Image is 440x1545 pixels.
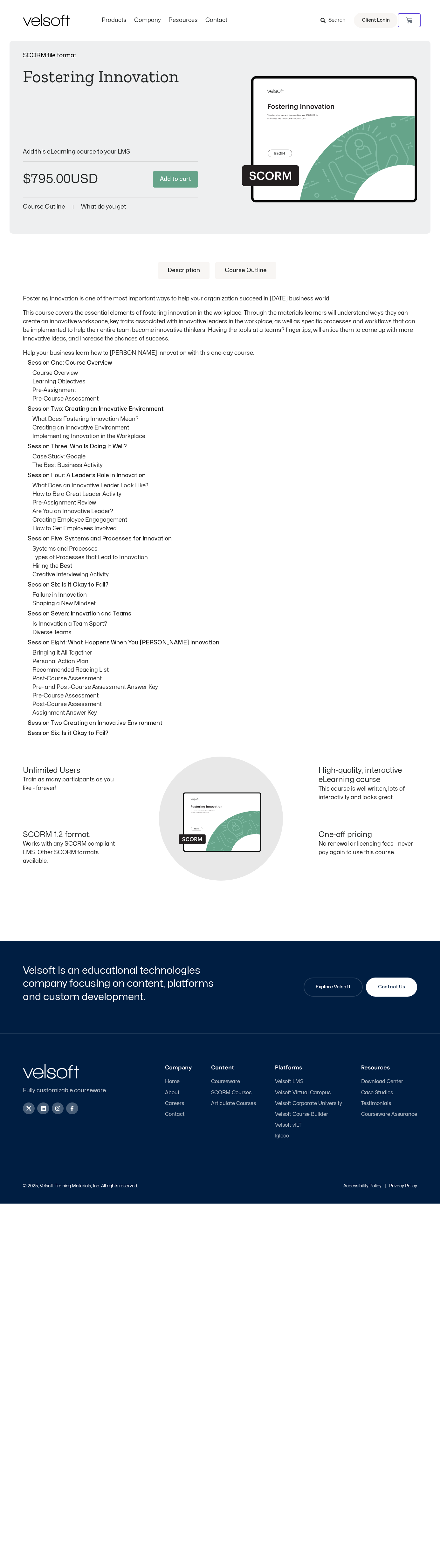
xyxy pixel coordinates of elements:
span: Testimonials [361,1101,391,1107]
p: Creating Employee Engagagement [32,516,417,524]
p: Shaping a New Mindset [32,599,417,608]
h4: Unlimited Users [23,766,121,775]
a: Search [320,15,350,26]
p: Systems and Processes [32,545,417,553]
a: Velsoft vILT [275,1122,342,1128]
p: Session Five: Systems and Processes for Innovation [28,534,416,543]
a: Velsoft Corporate University [275,1101,342,1107]
h3: Resources [361,1064,417,1071]
img: Second Product Image [242,56,417,208]
a: Iglooo [275,1133,342,1139]
p: Pre-Assignment Review [32,498,417,507]
p: What Does an Innovative Leader Look Like? [32,481,417,490]
a: CompanyMenu Toggle [130,17,165,24]
p: The Best Business Activity [32,461,417,470]
a: Testimonials [361,1101,417,1107]
a: Careers [165,1101,192,1107]
p: Diverse Teams [32,628,417,637]
p: No renewal or licensing fees - never pay again to use this course. [319,840,417,857]
h3: Platforms [275,1064,342,1071]
p: Is Innovation a Team Sport? [32,620,417,628]
p: Pre-Course Assessment [32,395,417,403]
p: Case Study: Google [32,452,417,461]
p: Session Three: Who Is Doing It Well? [28,442,416,451]
span: Velsoft Virtual Campus [275,1090,331,1096]
p: Pre- and Post-Course Assessment Answer Key [32,683,417,691]
p: Session Two: Creating an Innovative Environment [28,405,416,413]
a: SCORM Courses [211,1090,256,1096]
p: SCORM file format [23,52,198,58]
h1: Fostering Innovation [23,68,198,85]
nav: Menu [98,17,231,24]
a: Explore Velsoft [304,978,363,997]
a: Course Outline [215,262,276,279]
a: Courseware [211,1079,256,1085]
p: This course is well written, lots of interactivity and looks great. [319,785,417,802]
a: Client Login [354,13,398,28]
a: Courseware Assurance [361,1111,417,1117]
span: Case Studies [361,1090,393,1096]
span: Download Center [361,1079,403,1085]
span: Contact [165,1111,185,1117]
p: Are You an Innovative Leader? [32,507,417,516]
h2: Velsoft is an educational technologies company focusing on content, platforms and custom developm... [23,964,218,1004]
span: Velsoft LMS [275,1079,303,1085]
a: Velsoft Course Builder [275,1111,342,1117]
p: Works with any SCORM compliant LMS. Other SCORM formats available. [23,840,121,865]
img: Velsoft Training Materials [23,14,70,26]
p: How to Get Employees Involved [32,524,417,533]
p: Post-Course Assessment [32,700,417,709]
p: Add this eLearning course to your LMS [23,149,198,155]
span: SCORM Courses [211,1090,251,1096]
p: Assignment Answer Key [32,709,417,717]
a: Velsoft Virtual Campus [275,1090,342,1096]
a: Privacy Policy [389,1184,417,1188]
span: Home [165,1079,180,1085]
span: Velsoft vILT [275,1122,301,1128]
p: Course Overview [32,369,417,377]
p: This course covers the essential elements of fostering innovation in the workplace. Through the m... [23,309,417,343]
p: How to Be a Great Leader Activity [32,490,417,498]
a: Course Outline [23,204,65,210]
p: Learning Objectives [32,377,417,386]
p: Help your business learn how to [PERSON_NAME] innovation with this one-day course. [23,349,417,357]
p: Post-Course Assessment [32,674,417,683]
a: ProductsMenu Toggle [98,17,130,24]
a: ResourcesMenu Toggle [165,17,202,24]
p: | [385,1184,386,1188]
p: Train as many participants as you like - forever! [23,775,121,793]
h3: Company [165,1064,192,1071]
p: What Does Fostering Innovation Mean? [32,415,417,423]
a: Case Studies [361,1090,417,1096]
h4: One-off pricing [319,830,417,840]
span: Careers [165,1101,184,1107]
p: Session Six: Is it Okay to Fail? [28,729,416,738]
p: Personal Action Plan [32,657,417,666]
p: Creating an Innovative Environment [32,423,417,432]
a: ContactMenu Toggle [202,17,231,24]
span: Contact Us [378,983,405,991]
p: Pre-Assignment [32,386,417,395]
h4: SCORM 1.2 format. [23,830,121,840]
a: What do you get [81,204,126,210]
p: © 2025, Velsoft Training Materials, Inc. All rights reserved. [23,1184,138,1188]
span: Courseware [211,1079,240,1085]
a: Download Center [361,1079,417,1085]
p: Types of Processes that Lead to Innovation [32,553,417,562]
p: Fostering innovation is one of the most important ways to help your organization succeed in [DATE... [23,294,417,303]
p: Failure in Innovation [32,591,417,599]
p: Pre-Course Assessment [32,691,417,700]
a: About [165,1090,192,1096]
span: Search [328,16,346,24]
p: Session Six: Is it Okay to Fail? [28,580,416,589]
a: Accessibility Policy [343,1184,382,1188]
p: Hiring the Best [32,562,417,570]
p: Implementing Innovation in the Workplace [32,432,417,441]
a: Articulate Courses [211,1101,256,1107]
span: Explore Velsoft [316,983,351,991]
